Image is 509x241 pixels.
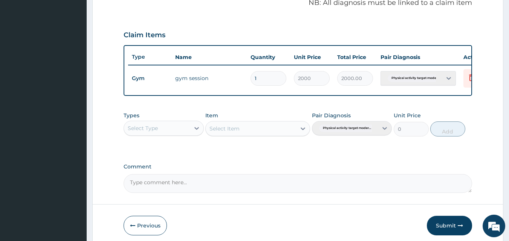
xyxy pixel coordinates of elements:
th: Quantity [247,50,290,65]
th: Total Price [333,50,377,65]
th: Type [128,50,171,64]
th: Name [171,50,247,65]
th: Pair Diagnosis [377,50,460,65]
textarea: Type your message and hit 'Enter' [4,161,144,187]
img: d_794563401_company_1708531726252_794563401 [14,38,31,56]
button: Submit [427,216,472,235]
label: Pair Diagnosis [312,112,351,119]
td: gym session [171,71,247,86]
div: Chat with us now [39,42,127,52]
td: Gym [128,71,171,85]
button: Add [430,121,465,136]
div: Minimize live chat window [124,4,142,22]
th: Unit Price [290,50,333,65]
span: We're online! [44,73,104,149]
label: Unit Price [394,112,421,119]
label: Comment [124,164,472,170]
label: Item [205,112,218,119]
th: Actions [460,50,497,65]
button: Previous [124,216,167,235]
label: Types [124,112,139,119]
div: Select Type [128,124,158,132]
h3: Claim Items [124,31,165,39]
